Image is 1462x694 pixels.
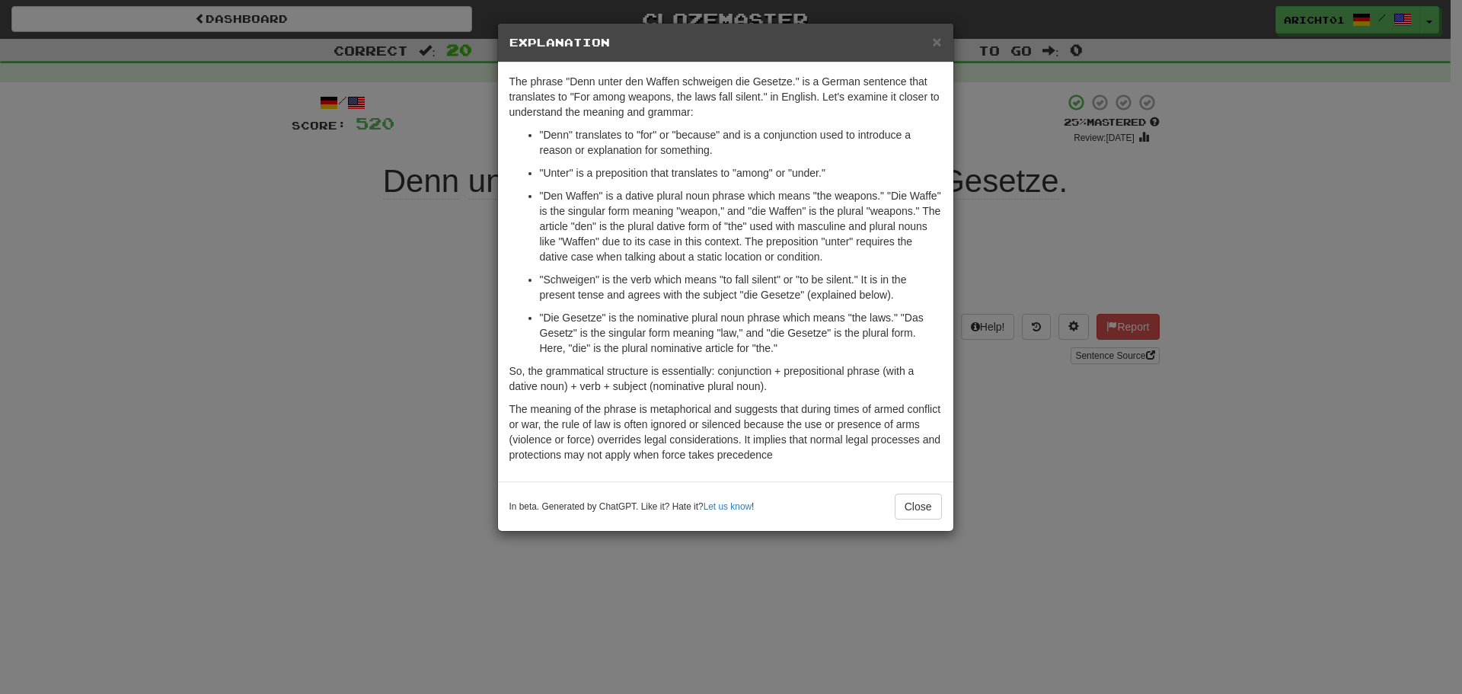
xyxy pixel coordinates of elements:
[540,272,942,302] p: "Schweigen" is the verb which means "to fall silent" or "to be silent." It is in the present tens...
[540,310,942,356] p: "Die Gesetze" is the nominative plural noun phrase which means "the laws." "Das Gesetz" is the si...
[932,34,941,50] button: Close
[895,494,942,520] button: Close
[932,33,941,50] span: ×
[509,401,942,462] p: The meaning of the phrase is metaphorical and suggests that during times of armed conflict or war...
[509,363,942,394] p: So, the grammatical structure is essentially: conjunction + prepositional phrase (with a dative n...
[540,127,942,158] p: "Denn" translates to "for" or "because" and is a conjunction used to introduce a reason or explan...
[704,501,752,512] a: Let us know
[509,501,755,513] small: In beta. Generated by ChatGPT. Like it? Hate it? !
[509,35,942,50] h5: Explanation
[540,188,942,264] p: "Den Waffen" is a dative plural noun phrase which means "the weapons." "Die Waffe" is the singula...
[540,165,942,181] p: "Unter" is a preposition that translates to "among" or "under."
[509,74,942,120] p: The phrase "Denn unter den Waffen schweigen die Gesetze." is a German sentence that translates to...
